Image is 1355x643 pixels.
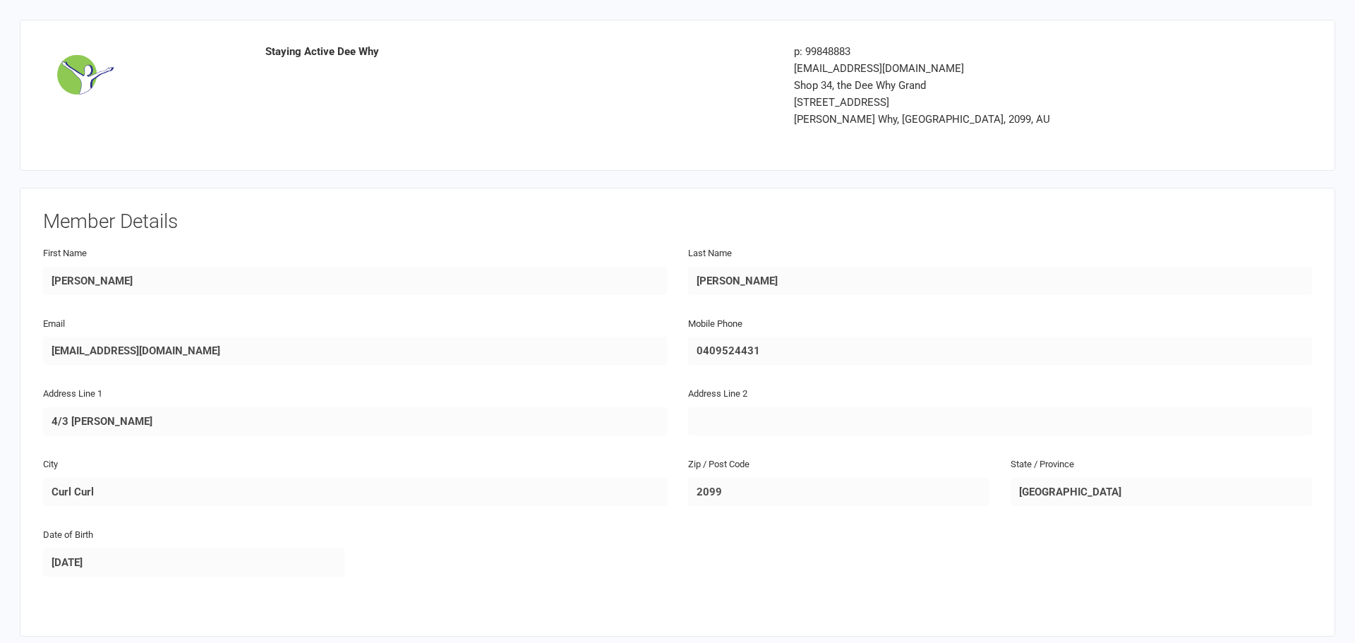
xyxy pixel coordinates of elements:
[688,246,732,261] label: Last Name
[794,43,1196,60] div: p: 99848883
[43,387,102,402] label: Address Line 1
[688,317,742,332] label: Mobile Phone
[43,528,93,543] label: Date of Birth
[688,387,747,402] label: Address Line 2
[54,43,117,107] img: image1539638917.png
[43,246,87,261] label: First Name
[794,94,1196,111] div: [STREET_ADDRESS]
[794,60,1196,77] div: [EMAIL_ADDRESS][DOMAIN_NAME]
[794,111,1196,128] div: [PERSON_NAME] Why, [GEOGRAPHIC_DATA], 2099, AU
[265,45,379,58] strong: Staying Active Dee Why
[1011,457,1074,472] label: State / Province
[43,317,65,332] label: Email
[43,211,1312,233] h3: Member Details
[43,457,58,472] label: City
[688,457,749,472] label: Zip / Post Code
[794,77,1196,94] div: Shop 34, the Dee Why Grand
